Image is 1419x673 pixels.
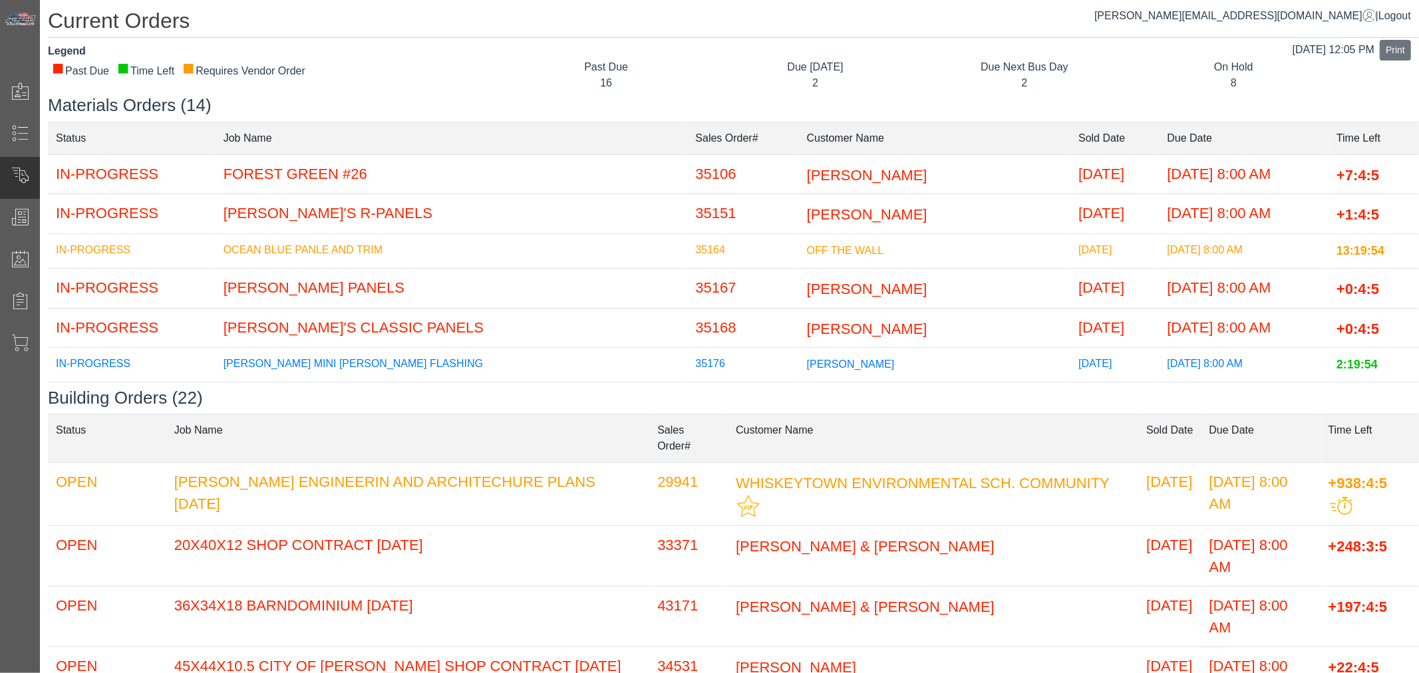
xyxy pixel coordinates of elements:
[807,320,927,336] span: [PERSON_NAME]
[216,154,688,194] td: FOREST GREEN #26
[48,45,86,57] strong: Legend
[1159,233,1329,268] td: [DATE] 8:00 AM
[1159,154,1329,194] td: [DATE] 8:00 AM
[688,194,799,234] td: 35151
[166,586,650,646] td: 36X34X18 BARNDOMINIUM [DATE]
[1321,414,1419,462] td: Time Left
[1138,586,1201,646] td: [DATE]
[1329,598,1388,614] span: +197:4:5
[216,308,688,348] td: [PERSON_NAME]'S CLASSIC PANELS
[52,63,64,72] div: ■
[1138,462,1201,525] td: [DATE]
[48,95,1419,116] h3: Materials Orders (14)
[216,233,688,268] td: OCEAN BLUE PANLE AND TRIM
[1070,194,1159,234] td: [DATE]
[736,598,995,614] span: [PERSON_NAME] & [PERSON_NAME]
[649,462,728,525] td: 29941
[1337,206,1379,223] span: +1:4:5
[688,348,799,382] td: 35176
[1378,10,1411,21] span: Logout
[688,154,799,194] td: 35106
[216,122,688,154] td: Job Name
[1159,194,1329,234] td: [DATE] 8:00 AM
[736,537,995,554] span: [PERSON_NAME] & [PERSON_NAME]
[48,414,166,462] td: Status
[48,348,216,382] td: IN-PROGRESS
[1159,122,1329,154] td: Due Date
[688,268,799,308] td: 35167
[807,245,884,256] span: OFF THE WALL
[1337,320,1379,336] span: +0:4:5
[182,63,305,79] div: Requires Vendor Order
[737,495,760,517] img: This customer should be prioritized
[688,308,799,348] td: 35168
[1330,497,1352,515] img: This order should be prioritized
[48,233,216,268] td: IN-PROGRESS
[48,268,216,308] td: IN-PROGRESS
[1337,281,1379,297] span: +0:4:5
[48,586,166,646] td: OPEN
[807,281,927,297] span: [PERSON_NAME]
[1201,586,1321,646] td: [DATE] 8:00 AM
[48,388,1419,408] h3: Building Orders (22)
[728,414,1138,462] td: Customer Name
[1337,166,1379,183] span: +7:4:5
[1380,40,1411,61] button: Print
[182,63,194,72] div: ■
[1070,382,1159,422] td: [DATE]
[48,122,216,154] td: Status
[1337,358,1378,371] span: 2:19:54
[1329,537,1388,554] span: +248:3:5
[1159,382,1329,422] td: [DATE] 8:00 AM
[1070,308,1159,348] td: [DATE]
[48,525,166,586] td: OPEN
[799,122,1071,154] td: Customer Name
[688,233,799,268] td: 35164
[216,268,688,308] td: [PERSON_NAME] PANELS
[4,12,37,27] img: Metals Direct Inc Logo
[688,382,799,422] td: 35181
[512,59,701,75] div: Past Due
[1139,59,1328,75] div: On Hold
[48,308,216,348] td: IN-PROGRESS
[1337,244,1384,257] span: 13:19:54
[807,358,895,370] span: [PERSON_NAME]
[930,59,1119,75] div: Due Next Bus Day
[1293,44,1374,55] span: [DATE] 12:05 PM
[1159,308,1329,348] td: [DATE] 8:00 AM
[216,348,688,382] td: [PERSON_NAME] MINI [PERSON_NAME] FLASHING
[48,194,216,234] td: IN-PROGRESS
[688,122,799,154] td: Sales Order#
[736,474,1110,491] span: WHISKEYTOWN ENVIRONMENTAL SCH. COMMUNITY
[1159,348,1329,382] td: [DATE] 8:00 AM
[649,525,728,586] td: 33371
[166,414,650,462] td: Job Name
[1159,268,1329,308] td: [DATE] 8:00 AM
[166,462,650,525] td: [PERSON_NAME] ENGINEERIN AND ARCHITECHURE PLANS [DATE]
[1070,348,1159,382] td: [DATE]
[649,414,728,462] td: Sales Order#
[1094,10,1376,21] a: [PERSON_NAME][EMAIL_ADDRESS][DOMAIN_NAME]
[1329,474,1388,491] span: +938:4:5
[1201,414,1321,462] td: Due Date
[117,63,129,72] div: ■
[52,63,109,79] div: Past Due
[1070,154,1159,194] td: [DATE]
[48,462,166,525] td: OPEN
[1139,75,1328,91] div: 8
[117,63,174,79] div: Time Left
[807,206,927,223] span: [PERSON_NAME]
[930,75,1119,91] div: 2
[1201,525,1321,586] td: [DATE] 8:00 AM
[512,75,701,91] div: 16
[720,75,909,91] div: 2
[720,59,909,75] div: Due [DATE]
[1070,268,1159,308] td: [DATE]
[649,586,728,646] td: 43171
[48,8,1419,38] h1: Current Orders
[216,194,688,234] td: [PERSON_NAME]'S R-PANELS
[216,382,688,422] td: SPI CUSTOM ORDER CONTINUED
[48,382,216,422] td: IN-PROGRESS
[1201,462,1321,525] td: [DATE] 8:00 AM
